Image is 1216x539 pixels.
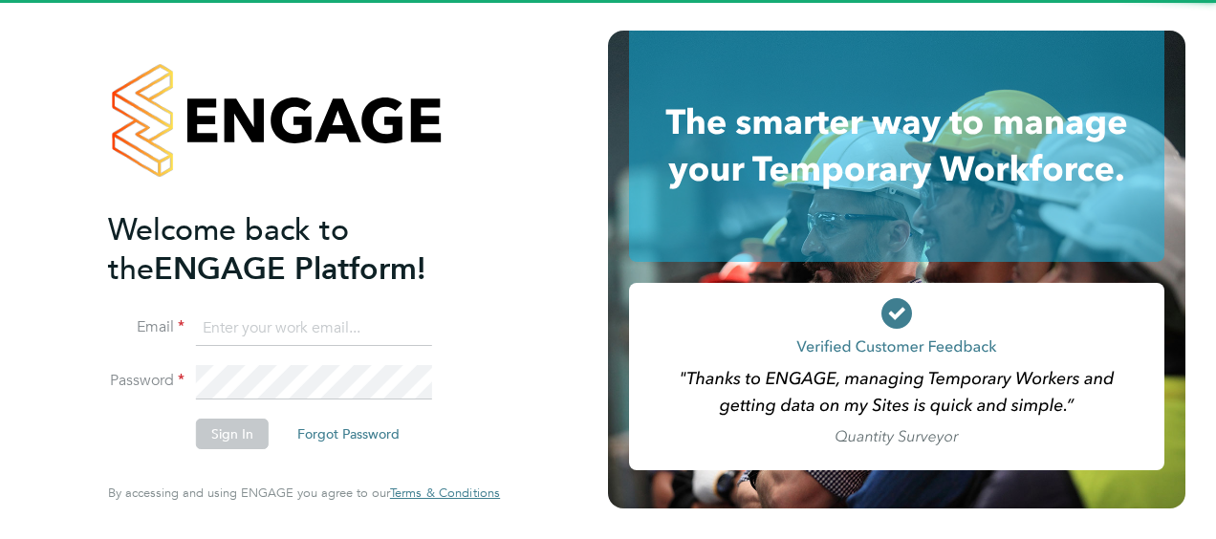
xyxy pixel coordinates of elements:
h2: ENGAGE Platform! [108,210,481,289]
button: Forgot Password [282,419,415,449]
span: By accessing and using ENGAGE you agree to our [108,485,500,501]
button: Sign In [196,419,269,449]
input: Enter your work email... [196,312,432,346]
span: Welcome back to the [108,211,349,288]
span: Terms & Conditions [390,485,500,501]
label: Password [108,371,185,391]
a: Terms & Conditions [390,485,500,501]
label: Email [108,317,185,337]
